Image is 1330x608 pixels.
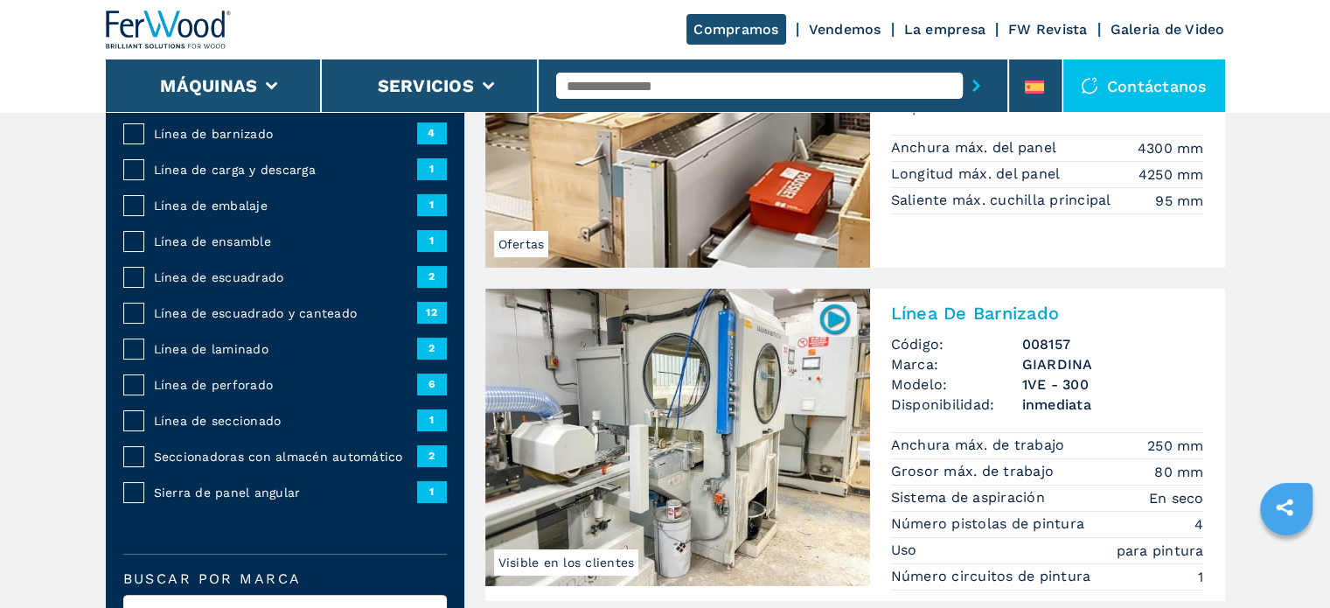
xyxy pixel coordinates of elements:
[154,412,417,430] span: Línea de seccionado
[417,338,447,359] span: 2
[417,230,447,251] span: 1
[891,462,1059,481] p: Grosor máx. de trabajo
[1008,21,1088,38] a: FW Revista
[417,409,447,430] span: 1
[1149,488,1204,508] em: En seco
[1111,21,1225,38] a: Galeria de Video
[154,161,417,178] span: Línea de carga y descarga
[891,354,1022,374] span: Marca:
[891,541,922,560] p: Uso
[417,158,447,179] span: 1
[809,21,881,38] a: Vendemos
[154,197,417,214] span: Línea de embalaje
[1198,567,1203,587] em: 1
[891,191,1116,210] p: Saliente máx. cuchilla principal
[891,334,1022,354] span: Código:
[891,436,1069,455] p: Anchura máx. de trabajo
[818,302,852,336] img: 008157
[1147,436,1204,456] em: 250 mm
[485,289,1225,601] a: Línea De Barnizado GIARDINA 1VE - 300Visible en los clientes008157Línea De BarnizadoCódigo:008157...
[154,448,417,465] span: Seccionadoras con almacén automático
[378,75,474,96] button: Servicios
[891,567,1096,586] p: Número circuitos de pintura
[417,302,447,323] span: 12
[1155,191,1203,211] em: 95 mm
[494,549,639,576] span: Visible en los clientes
[417,481,447,502] span: 1
[1256,529,1317,595] iframe: Chat
[1263,486,1306,529] a: sharethis
[1022,374,1204,395] h3: 1VE - 300
[891,138,1062,157] p: Anchura máx. del panel
[1194,514,1203,535] em: 4
[1022,354,1204,374] h3: GIARDINA
[123,572,447,586] label: Buscar por marca
[494,231,549,257] span: Ofertas
[417,445,447,466] span: 2
[686,14,785,45] a: Compramos
[417,374,447,395] span: 6
[154,304,417,322] span: Línea de escuadrado y canteado
[106,10,232,49] img: Ferwood
[1138,138,1204,158] em: 4300 mm
[154,484,417,501] span: Sierra de panel angular
[1081,77,1098,94] img: Contáctanos
[891,303,1204,324] h2: Línea De Barnizado
[154,340,417,358] span: Línea de laminado
[485,289,870,586] img: Línea De Barnizado GIARDINA 1VE - 300
[417,266,447,287] span: 2
[154,125,417,143] span: Línea de barnizado
[417,194,447,215] span: 1
[891,395,1022,415] span: Disponibilidad:
[904,21,986,38] a: La empresa
[417,122,447,143] span: 4
[963,66,990,106] button: submit-button
[154,269,417,286] span: Línea de escuadrado
[154,376,417,394] span: Línea de perforado
[1154,462,1203,482] em: 80 mm
[891,374,1022,395] span: Modelo:
[160,75,257,96] button: Máquinas
[154,233,417,250] span: Línea de ensamble
[1139,164,1204,185] em: 4250 mm
[891,514,1090,534] p: Número pistolas de pintura
[1022,334,1204,354] h3: 008157
[1063,59,1225,112] div: Contáctanos
[891,164,1065,184] p: Longitud máx. del panel
[1022,395,1204,415] span: inmediata
[1117,541,1204,561] em: para pintura
[891,488,1050,507] p: Sistema de aspiración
